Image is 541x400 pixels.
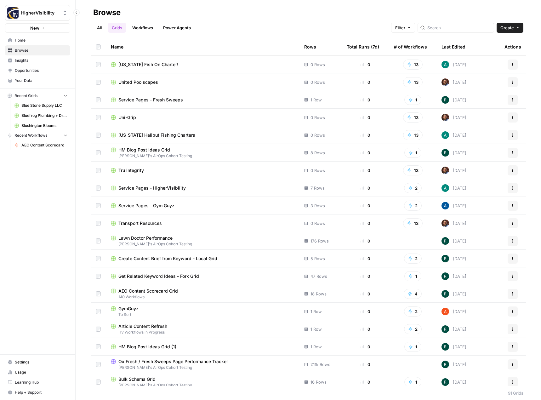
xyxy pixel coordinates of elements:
div: 0 [347,255,384,262]
a: Create Content Brief from Keyword - Local Grid [111,255,294,262]
button: 2 [404,201,422,211]
span: 0 Rows [310,167,325,174]
span: HM Blog Post Ideas Grid [118,147,170,153]
span: Blushington Blooms [21,123,67,129]
div: 0 [347,97,384,103]
img: cje7zb9ux0f2nqyv5qqgv3u0jxek [441,308,449,315]
img: HigherVisibility Logo [7,7,19,19]
span: 18 Rows [310,291,327,297]
div: [DATE] [441,361,466,368]
button: 2 [404,183,422,193]
button: 1 [404,377,421,387]
span: AIO Workflows [111,294,294,300]
a: [US_STATE] Halibut Fishing Charters [111,132,294,138]
div: [DATE] [441,272,466,280]
img: 62jjqr7awqq1wg0kgnt25cb53p6h [441,184,449,192]
span: Insights [15,58,67,63]
div: 0 [347,291,384,297]
button: 2 [404,306,422,317]
span: [PERSON_NAME]'s AirOps Cohort Testing [111,382,294,388]
span: Browse [15,48,67,53]
div: [DATE] [441,255,466,262]
span: AEO Content Scorecard [21,142,67,148]
a: Get Related Keyword Ideas - Fork Grid [111,273,294,279]
img: wzqv5aa18vwnn3kdzjmhxjainaca [441,378,449,386]
span: [PERSON_NAME]'s AirOps Cohort Testing [111,153,294,159]
a: Workflows [128,23,157,33]
div: [DATE] [441,343,466,351]
a: Learning Hub [5,377,70,387]
div: [DATE] [441,308,466,315]
span: Learning Hub [15,380,67,385]
a: AEO Content Scorecard GridAIO Workflows [111,288,294,300]
a: Power Agents [159,23,195,33]
a: Insights [5,55,70,66]
span: Service Pages - HigherVisibility [118,185,186,191]
button: 13 [403,60,423,70]
span: Recent Workflows [14,133,47,138]
div: 0 [347,326,384,332]
a: Uni-Grip [111,114,294,121]
span: Settings [15,359,67,365]
img: wzqv5aa18vwnn3kdzjmhxjainaca [441,325,449,333]
img: 62jjqr7awqq1wg0kgnt25cb53p6h [441,131,449,139]
a: United Poolscapes [111,79,294,85]
div: [DATE] [441,290,466,298]
a: Home [5,35,70,45]
a: OxiFresh / Fresh Sweeps Page Performance Tracker[PERSON_NAME]'s AirOps Cohort Testing [111,358,294,370]
span: Service Pages - Gym Guyz [118,203,174,209]
a: Settings [5,357,70,367]
a: Article Content RefreshHV Workflows in Progress [111,323,294,335]
div: 0 [347,167,384,174]
img: h9dm3wpin47hlkja9an51iucovnc [441,167,449,174]
button: 1 [404,342,421,352]
a: Bulk Schema Grid[PERSON_NAME]'s AirOps Cohort Testing [111,376,294,388]
span: Bulk Schema Grid [118,376,156,382]
div: [DATE] [441,167,466,174]
span: Create [500,25,514,31]
button: Create [497,23,523,33]
a: All [93,23,105,33]
div: 0 [347,61,384,68]
span: 0 Rows [310,114,325,121]
div: [DATE] [441,131,466,139]
div: 0 [347,308,384,315]
img: h9dm3wpin47hlkja9an51iucovnc [441,114,449,121]
span: 5 Rows [310,255,325,262]
span: United Poolscapes [118,79,158,85]
span: New [30,25,39,31]
span: To Sort [111,312,294,317]
span: 0 Rows [310,220,325,226]
span: 3 Rows [310,203,325,209]
span: Transport Resources [118,220,162,226]
div: [DATE] [441,78,466,86]
div: [DATE] [441,184,466,192]
button: 4 [404,289,422,299]
button: 1 [404,148,421,158]
span: AEO Content Scorecard Grid [118,288,178,294]
span: 16 Rows [310,379,327,385]
span: Tru Integrity [118,167,144,174]
span: Create Content Brief from Keyword - Local Grid [118,255,217,262]
span: HM Blog Post Ideas Grid (1) [118,344,176,350]
span: 8 Rows [310,150,325,156]
div: 0 [347,79,384,85]
div: [DATE] [441,378,466,386]
a: Usage [5,367,70,377]
img: he81ibor8lsei4p3qvg4ugbvimgp [441,202,449,209]
button: Recent Workflows [5,131,70,140]
a: Browse [5,45,70,55]
div: 0 [347,238,384,244]
img: wzqv5aa18vwnn3kdzjmhxjainaca [441,272,449,280]
div: [DATE] [441,220,466,227]
div: Browse [93,8,121,18]
div: 0 [347,379,384,385]
button: 2 [404,254,422,264]
span: Article Content Refresh [118,323,167,329]
span: Recent Grids [14,93,37,99]
div: 91 Grids [508,390,523,396]
button: 13 [403,112,423,123]
div: [DATE] [441,237,466,245]
a: Service Pages - Fresh Sweeps [111,97,294,103]
div: [DATE] [441,325,466,333]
